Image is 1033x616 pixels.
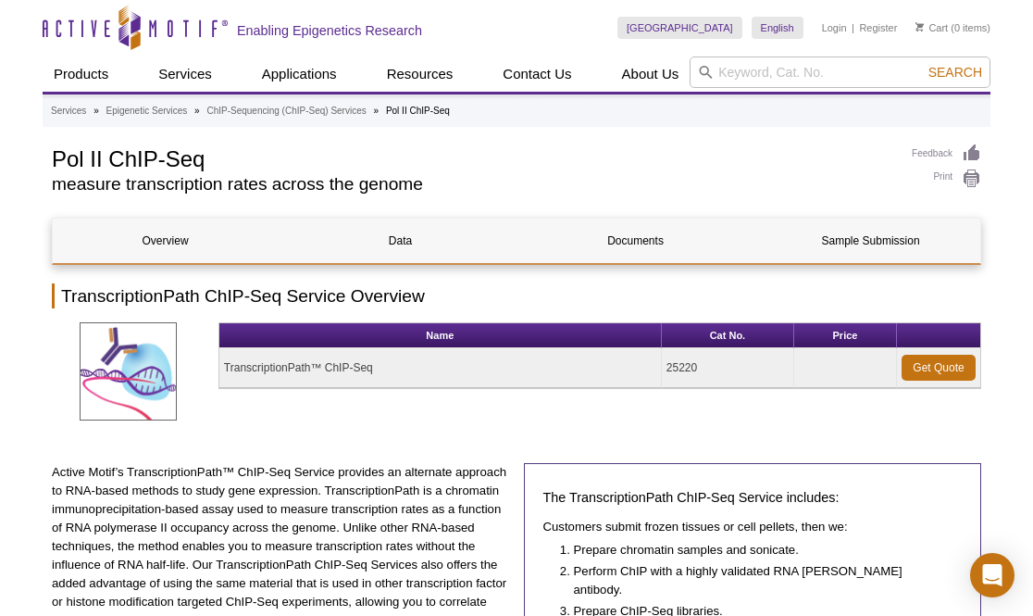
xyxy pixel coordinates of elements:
[288,219,513,263] a: Data
[923,64,988,81] button: Search
[93,106,99,116] li: »
[543,486,963,509] h3: The TranscriptionPath ChIP-Seq Service includes:
[662,323,794,348] th: Cat No.
[543,518,963,536] p: Customers submit frozen tissues or cell pellets, then we:
[492,57,582,92] a: Contact Us
[822,21,847,34] a: Login
[611,57,691,92] a: About Us
[237,22,422,39] h2: Enabling Epigenetics Research
[374,106,380,116] li: »
[147,57,223,92] a: Services
[574,541,944,559] li: Prepare chromatin samples and sonicate.
[523,219,748,263] a: Documents
[928,65,982,80] span: Search
[752,17,803,39] a: English
[52,283,981,308] h2: TranscriptionPath ChIP-Seq Service Overview
[912,169,981,189] a: Print
[386,106,450,116] li: Pol II ChIP-Seq
[915,17,990,39] li: (0 items)
[662,348,794,388] td: 25220
[52,176,893,193] h2: measure transcription rates across the genome
[51,103,86,119] a: Services
[53,219,278,263] a: Overview
[251,57,348,92] a: Applications
[376,57,465,92] a: Resources
[852,17,854,39] li: |
[206,103,366,119] a: ChIP-Sequencing (ChIP-Seq) Services
[915,22,924,31] img: Your Cart
[194,106,200,116] li: »
[52,144,893,171] h1: Pol II ChIP-Seq
[690,57,990,88] input: Keyword, Cat. No.
[915,21,948,34] a: Cart
[970,553,1014,597] div: Open Intercom Messenger
[617,17,742,39] a: [GEOGRAPHIC_DATA]
[794,323,897,348] th: Price
[912,144,981,164] a: Feedback
[859,21,897,34] a: Register
[219,348,662,388] td: TranscriptionPath™ ChIP-Seq
[219,323,662,348] th: Name
[80,322,177,421] img: Antibody with RNA
[574,562,944,599] li: Perform ChIP with a highly validated RNA [PERSON_NAME] antibody.
[758,219,983,263] a: Sample Submission
[43,57,119,92] a: Products
[106,103,187,119] a: Epigenetic Services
